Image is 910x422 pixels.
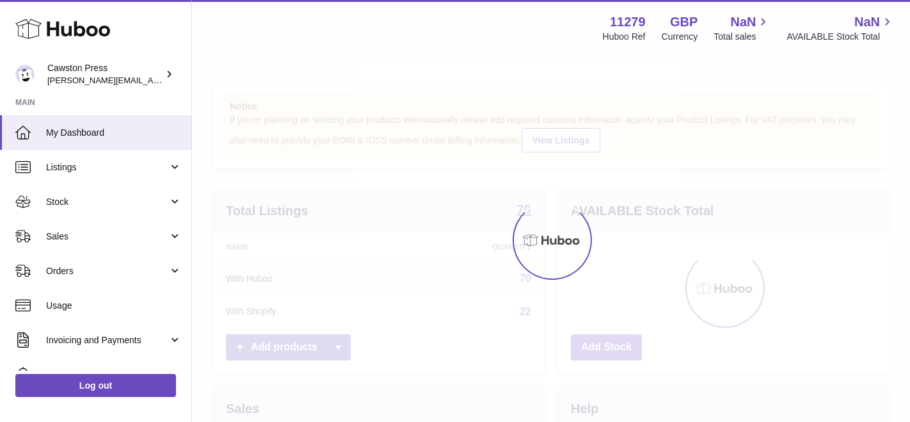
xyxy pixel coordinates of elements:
span: Orders [46,265,168,277]
a: Log out [15,374,176,397]
div: Huboo Ref [603,31,646,43]
div: Currency [662,31,698,43]
a: NaN Total sales [714,13,770,43]
span: Stock [46,196,168,208]
span: NaN [730,13,756,31]
span: NaN [854,13,880,31]
span: My Dashboard [46,127,182,139]
span: AVAILABLE Stock Total [786,31,895,43]
span: Listings [46,161,168,174]
img: thomas.carson@cawstonpress.com [15,65,35,84]
div: Cawston Press [47,62,163,86]
a: NaN AVAILABLE Stock Total [786,13,895,43]
span: Sales [46,231,168,243]
span: [PERSON_NAME][EMAIL_ADDRESS][PERSON_NAME][DOMAIN_NAME] [47,75,325,85]
span: Total sales [714,31,770,43]
strong: 11279 [610,13,646,31]
strong: GBP [670,13,698,31]
span: Cases [46,369,182,381]
span: Invoicing and Payments [46,334,168,346]
span: Usage [46,300,182,312]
